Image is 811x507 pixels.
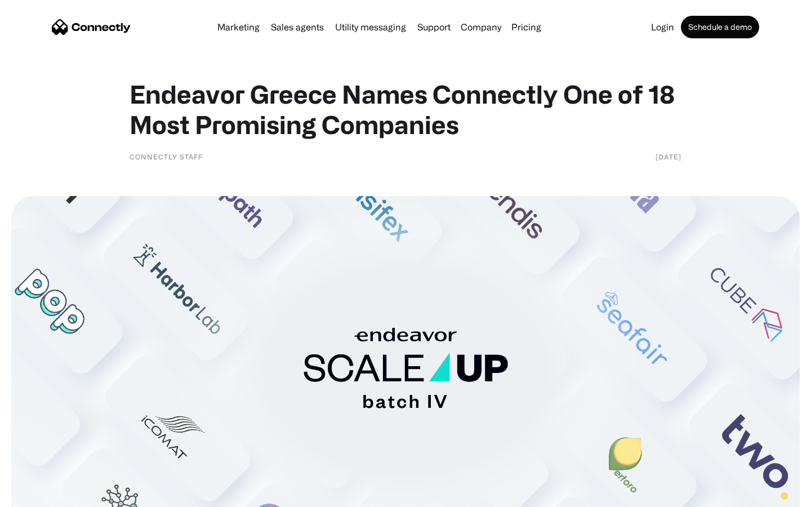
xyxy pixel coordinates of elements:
[266,23,328,32] a: Sales agents
[52,19,131,35] a: home
[413,23,455,32] a: Support
[681,16,759,38] a: Schedule a demo
[507,23,546,32] a: Pricing
[130,151,203,162] div: Connectly Staff
[130,79,681,140] h1: Endeavor Greece Names Connectly One of 18 Most Promising Companies
[23,487,68,503] ul: Language list
[331,23,411,32] a: Utility messaging
[457,19,505,35] div: Company
[11,487,68,503] aside: Language selected: English
[647,23,679,32] a: Login
[213,23,264,32] a: Marketing
[656,151,681,162] div: [DATE]
[461,19,501,35] div: Company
